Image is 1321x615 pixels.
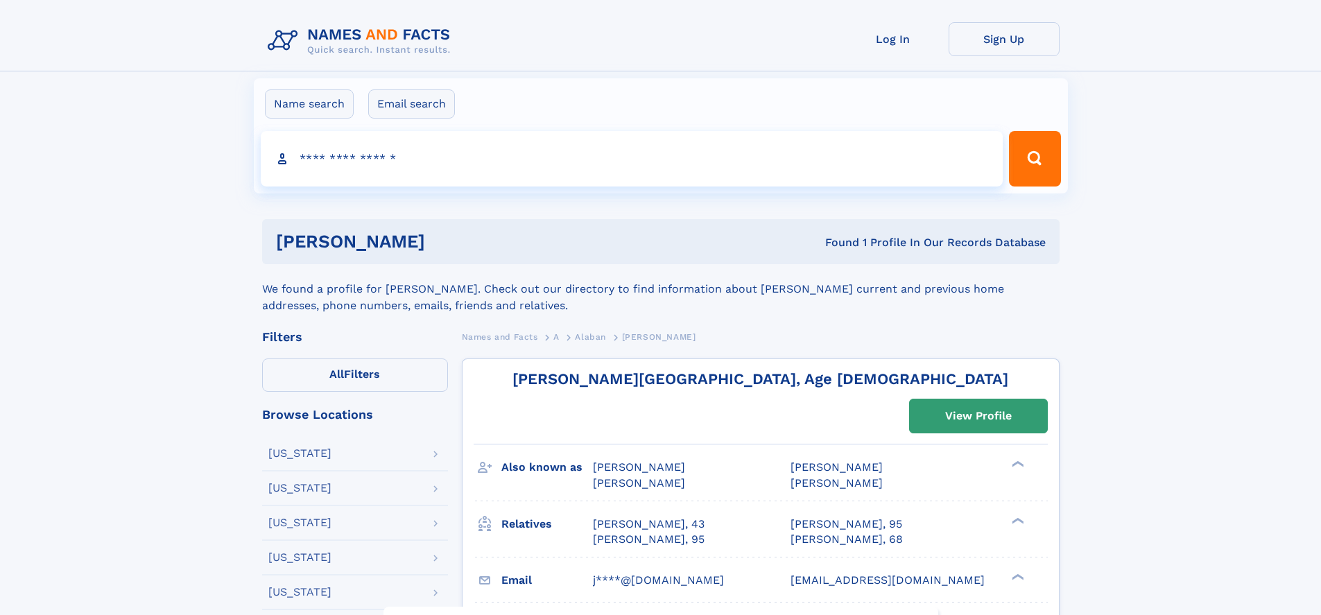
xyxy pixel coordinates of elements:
[462,328,538,345] a: Names and Facts
[265,89,354,119] label: Name search
[791,532,903,547] a: [PERSON_NAME], 68
[501,569,593,592] h3: Email
[622,332,696,342] span: [PERSON_NAME]
[791,460,883,474] span: [PERSON_NAME]
[501,456,593,479] h3: Also known as
[593,532,705,547] a: [PERSON_NAME], 95
[553,328,560,345] a: A
[945,400,1012,432] div: View Profile
[262,264,1060,314] div: We found a profile for [PERSON_NAME]. Check out our directory to find information about [PERSON_N...
[268,587,331,598] div: [US_STATE]
[262,408,448,421] div: Browse Locations
[625,235,1046,250] div: Found 1 Profile In Our Records Database
[1008,460,1025,469] div: ❯
[593,476,685,490] span: [PERSON_NAME]
[1008,572,1025,581] div: ❯
[262,331,448,343] div: Filters
[1009,131,1060,187] button: Search Button
[261,131,1003,187] input: search input
[575,332,606,342] span: Alaban
[368,89,455,119] label: Email search
[949,22,1060,56] a: Sign Up
[575,328,606,345] a: Alaban
[262,358,448,392] label: Filters
[329,367,344,381] span: All
[910,399,1047,433] a: View Profile
[501,512,593,536] h3: Relatives
[268,483,331,494] div: [US_STATE]
[268,448,331,459] div: [US_STATE]
[553,332,560,342] span: A
[791,573,985,587] span: [EMAIL_ADDRESS][DOMAIN_NAME]
[593,517,705,532] a: [PERSON_NAME], 43
[838,22,949,56] a: Log In
[593,460,685,474] span: [PERSON_NAME]
[262,22,462,60] img: Logo Names and Facts
[268,552,331,563] div: [US_STATE]
[1008,516,1025,525] div: ❯
[276,233,625,250] h1: [PERSON_NAME]
[512,370,1008,388] a: [PERSON_NAME][GEOGRAPHIC_DATA], Age [DEMOGRAPHIC_DATA]
[791,517,902,532] a: [PERSON_NAME], 95
[791,476,883,490] span: [PERSON_NAME]
[268,517,331,528] div: [US_STATE]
